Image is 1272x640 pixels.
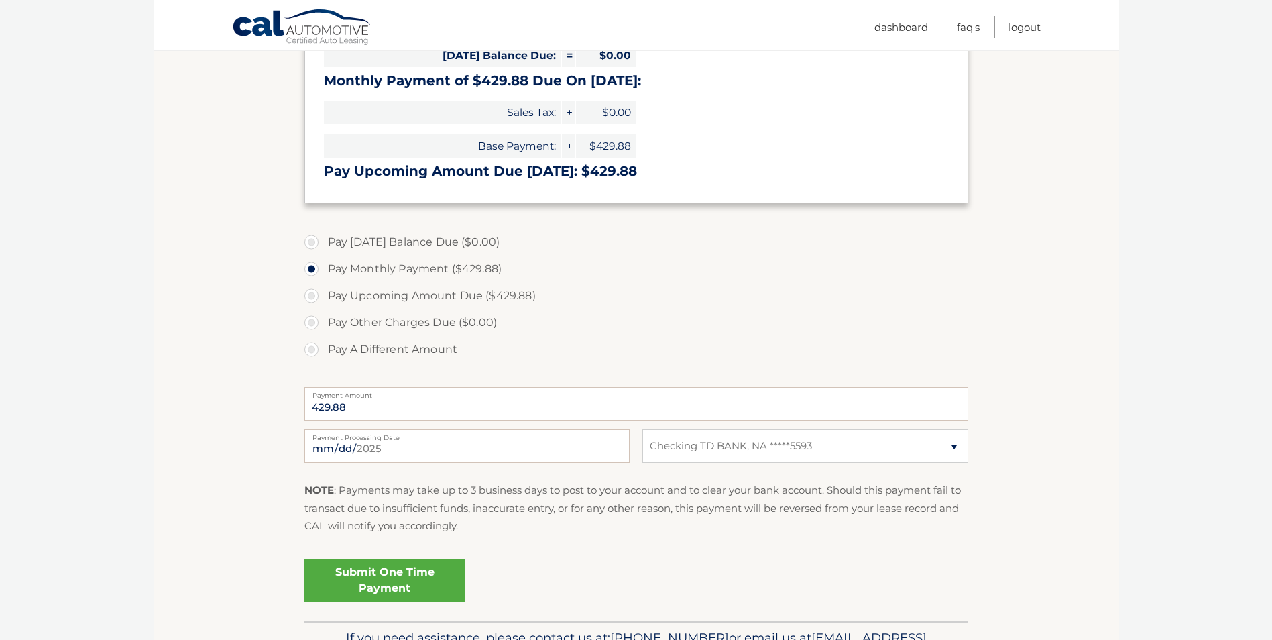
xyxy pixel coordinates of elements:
[304,229,968,256] label: Pay [DATE] Balance Due ($0.00)
[576,101,636,124] span: $0.00
[562,101,575,124] span: +
[304,336,968,363] label: Pay A Different Amount
[304,282,968,309] label: Pay Upcoming Amount Due ($429.88)
[324,44,561,67] span: [DATE] Balance Due:
[324,134,561,158] span: Base Payment:
[874,16,928,38] a: Dashboard
[324,163,949,180] h3: Pay Upcoming Amount Due [DATE]: $429.88
[957,16,980,38] a: FAQ's
[304,429,630,440] label: Payment Processing Date
[304,387,968,398] label: Payment Amount
[304,387,968,421] input: Payment Amount
[304,309,968,336] label: Pay Other Charges Due ($0.00)
[304,429,630,463] input: Payment Date
[576,44,636,67] span: $0.00
[304,559,465,602] a: Submit One Time Payment
[304,484,334,496] strong: NOTE
[576,134,636,158] span: $429.88
[562,134,575,158] span: +
[304,482,968,535] p: : Payments may take up to 3 business days to post to your account and to clear your bank account....
[324,72,949,89] h3: Monthly Payment of $429.88 Due On [DATE]:
[232,9,373,48] a: Cal Automotive
[562,44,575,67] span: =
[324,101,561,124] span: Sales Tax:
[1008,16,1041,38] a: Logout
[304,256,968,282] label: Pay Monthly Payment ($429.88)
